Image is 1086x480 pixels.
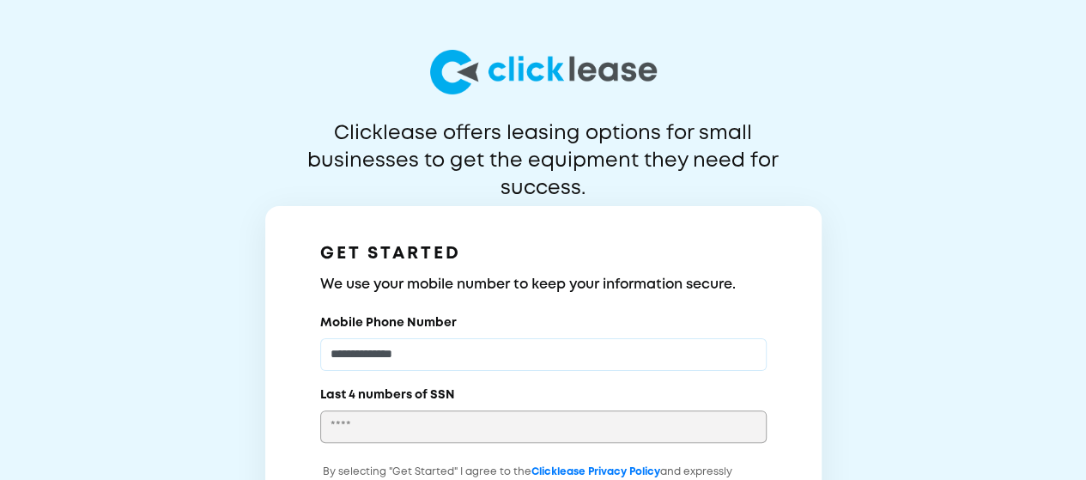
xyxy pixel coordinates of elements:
[430,50,657,94] img: logo-larg
[266,120,821,175] p: Clicklease offers leasing options for small businesses to get the equipment they need for success.
[320,314,457,331] label: Mobile Phone Number
[320,240,767,268] h1: GET STARTED
[531,467,660,477] a: Clicklease Privacy Policy
[320,386,455,404] label: Last 4 numbers of SSN
[320,275,767,295] h3: We use your mobile number to keep your information secure.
